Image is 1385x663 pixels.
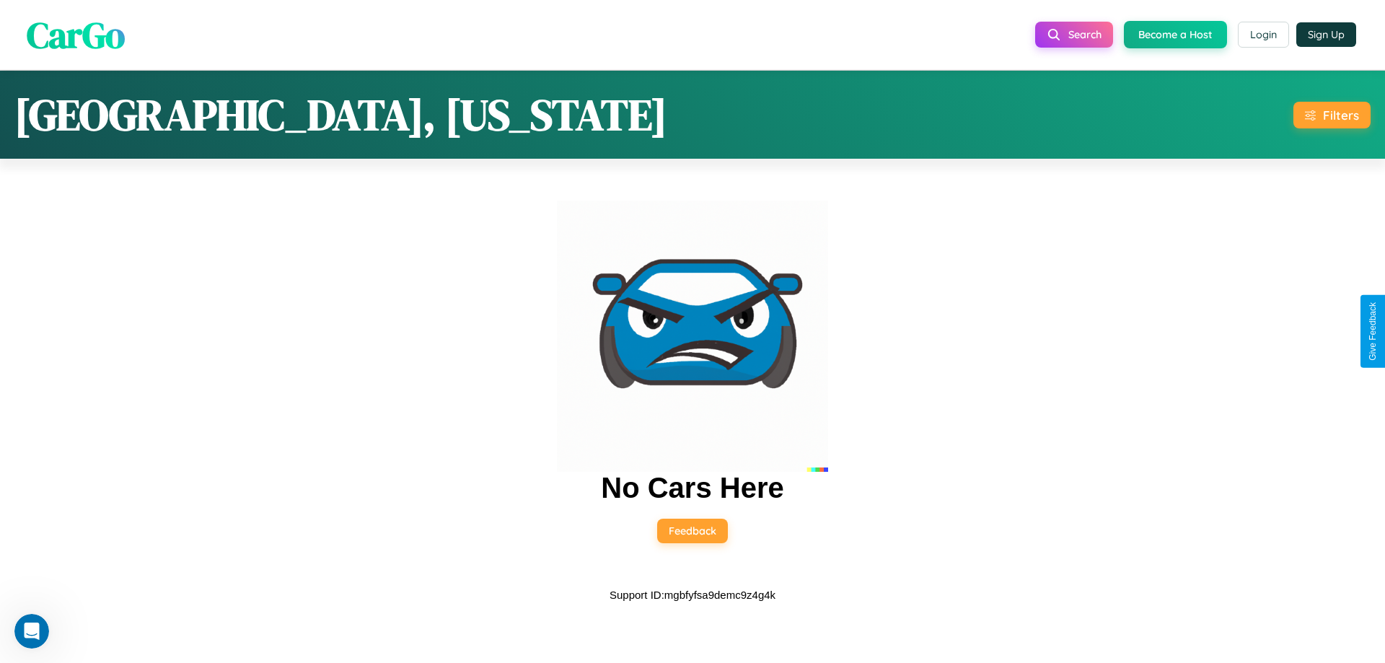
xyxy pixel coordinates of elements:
img: car [557,201,828,472]
h2: No Cars Here [601,472,783,504]
iframe: Intercom live chat [14,614,49,649]
button: Search [1035,22,1113,48]
div: Filters [1323,107,1359,123]
button: Login [1238,22,1289,48]
button: Become a Host [1124,21,1227,48]
span: Search [1068,28,1102,41]
h1: [GEOGRAPHIC_DATA], [US_STATE] [14,85,667,144]
button: Sign Up [1296,22,1356,47]
button: Filters [1293,102,1371,128]
div: Give Feedback [1368,302,1378,361]
span: CarGo [27,9,125,59]
button: Feedback [657,519,728,543]
p: Support ID: mgbfyfsa9demc9z4g4k [610,585,775,605]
